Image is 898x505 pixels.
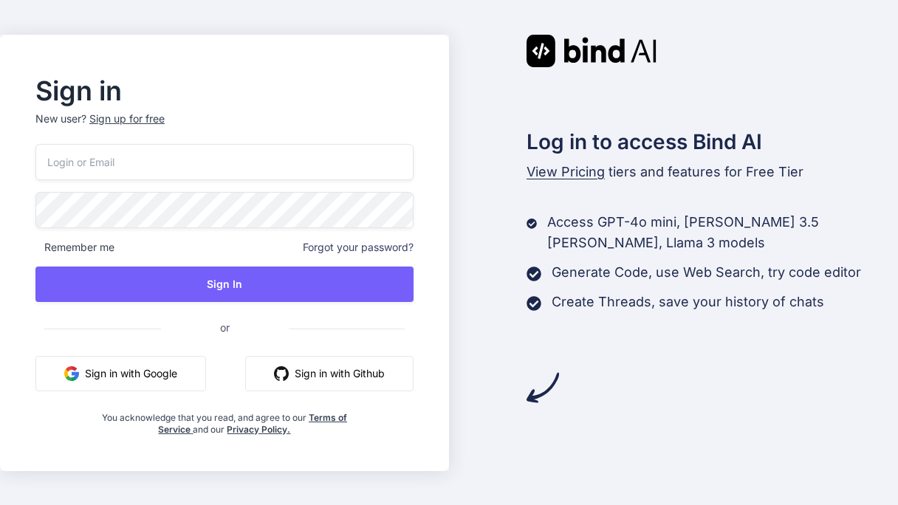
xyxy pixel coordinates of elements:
[527,126,898,157] h2: Log in to access Bind AI
[161,309,289,346] span: or
[35,144,414,180] input: Login or Email
[89,111,165,126] div: Sign up for free
[527,162,898,182] p: tiers and features for Free Tier
[547,212,898,253] p: Access GPT-4o mini, [PERSON_NAME] 3.5 [PERSON_NAME], Llama 3 models
[245,356,414,391] button: Sign in with Github
[552,262,861,283] p: Generate Code, use Web Search, try code editor
[35,356,206,391] button: Sign in with Google
[35,267,414,302] button: Sign In
[552,292,824,312] p: Create Threads, save your history of chats
[35,79,414,103] h2: Sign in
[98,403,350,436] div: You acknowledge that you read, and agree to our and our
[527,35,657,67] img: Bind AI logo
[303,240,414,255] span: Forgot your password?
[64,366,79,381] img: google
[527,164,605,179] span: View Pricing
[274,366,289,381] img: github
[227,424,290,435] a: Privacy Policy.
[35,111,414,144] p: New user?
[158,412,347,435] a: Terms of Service
[35,240,114,255] span: Remember me
[527,371,559,404] img: arrow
